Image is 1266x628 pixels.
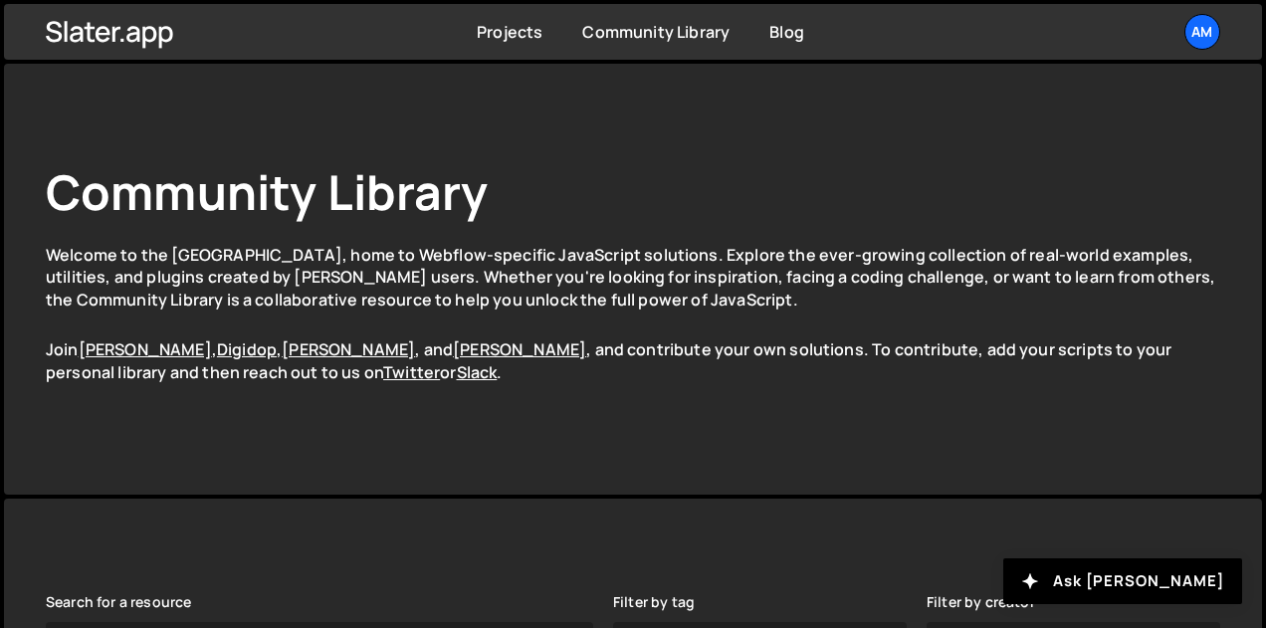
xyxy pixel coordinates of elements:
[383,361,440,383] a: Twitter
[1003,558,1242,604] button: Ask [PERSON_NAME]
[613,594,695,610] label: Filter by tag
[927,594,1035,610] label: Filter by creator
[477,21,542,43] a: Projects
[46,594,191,610] label: Search for a resource
[217,338,277,360] a: Digidop
[46,159,1220,224] h1: Community Library
[457,361,498,383] a: Slack
[46,338,1220,383] p: Join , , , and , and contribute your own solutions. To contribute, add your scripts to your perso...
[79,338,212,360] a: [PERSON_NAME]
[769,21,804,43] a: Blog
[282,338,415,360] a: [PERSON_NAME]
[46,244,1220,311] p: Welcome to the [GEOGRAPHIC_DATA], home to Webflow-specific JavaScript solutions. Explore the ever...
[582,21,730,43] a: Community Library
[453,338,586,360] a: [PERSON_NAME]
[1184,14,1220,50] a: Am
